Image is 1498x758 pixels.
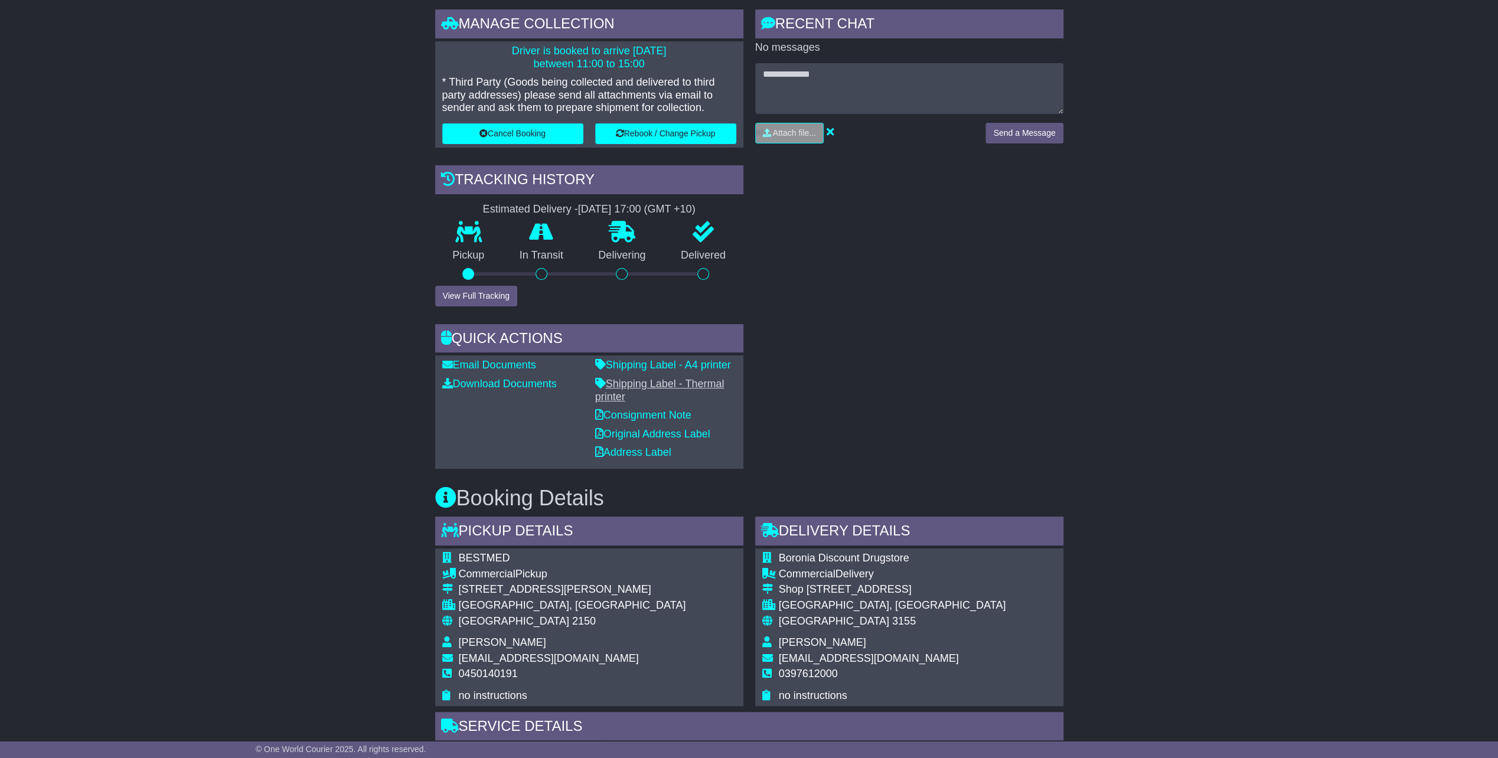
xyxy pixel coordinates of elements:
div: Delivery Details [755,517,1063,548]
a: Shipping Label - A4 printer [595,359,731,371]
a: Email Documents [442,359,536,371]
span: [EMAIL_ADDRESS][DOMAIN_NAME] [779,652,959,664]
span: BESTMED [459,552,510,564]
h3: Booking Details [435,486,1063,510]
span: 0450140191 [459,668,518,679]
p: In Transit [502,249,581,262]
p: Pickup [435,249,502,262]
span: no instructions [459,690,527,701]
div: [GEOGRAPHIC_DATA], [GEOGRAPHIC_DATA] [779,599,1006,612]
div: [STREET_ADDRESS][PERSON_NAME] [459,583,686,596]
button: Send a Message [985,123,1063,143]
span: [GEOGRAPHIC_DATA] [779,615,889,627]
span: [GEOGRAPHIC_DATA] [459,615,569,627]
div: Delivery [779,568,1006,581]
button: Rebook / Change Pickup [595,123,736,144]
span: [PERSON_NAME] [459,636,546,648]
p: No messages [755,41,1063,54]
div: Pickup Details [435,517,743,548]
a: Consignment Note [595,409,691,421]
a: Download Documents [442,378,557,390]
span: Commercial [459,568,515,580]
a: Original Address Label [595,428,710,440]
div: Estimated Delivery - [435,203,743,216]
span: 0397612000 [779,668,838,679]
span: Commercial [779,568,836,580]
div: Pickup [459,568,686,581]
a: Shipping Label - Thermal printer [595,378,724,403]
div: [GEOGRAPHIC_DATA], [GEOGRAPHIC_DATA] [459,599,686,612]
span: © One World Courier 2025. All rights reserved. [256,744,426,754]
div: Shop [STREET_ADDRESS] [779,583,1006,596]
div: Service Details [435,712,1063,744]
span: no instructions [779,690,847,701]
div: Tracking history [435,165,743,197]
p: Delivering [581,249,664,262]
span: [EMAIL_ADDRESS][DOMAIN_NAME] [459,652,639,664]
p: Driver is booked to arrive [DATE] between 11:00 to 15:00 [442,45,736,70]
button: Cancel Booking [442,123,583,144]
span: 3155 [892,615,916,627]
span: Boronia Discount Drugstore [779,552,909,564]
div: RECENT CHAT [755,9,1063,41]
div: Quick Actions [435,324,743,356]
a: Address Label [595,446,671,458]
p: * Third Party (Goods being collected and delivered to third party addresses) please send all atta... [442,76,736,115]
div: [DATE] 17:00 (GMT +10) [578,203,696,216]
div: Manage collection [435,9,743,41]
span: [PERSON_NAME] [779,636,866,648]
p: Delivered [663,249,743,262]
span: 2150 [572,615,596,627]
button: View Full Tracking [435,286,517,306]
